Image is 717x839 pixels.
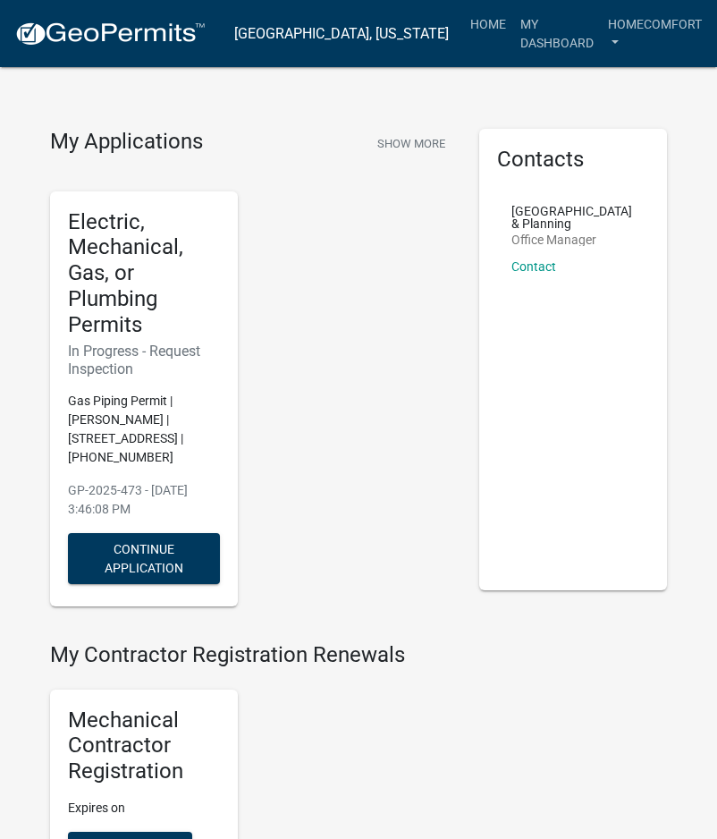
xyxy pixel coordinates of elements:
[68,799,220,818] p: Expires on
[511,233,635,246] p: Office Manager
[68,343,220,377] h6: In Progress - Request Inspection
[511,259,556,274] a: Contact
[68,533,220,584] button: Continue Application
[497,147,649,173] h5: Contacts
[370,129,452,158] button: Show More
[68,392,220,467] p: Gas Piping Permit | [PERSON_NAME] | [STREET_ADDRESS] | [PHONE_NUMBER]
[68,481,220,519] p: GP-2025-473 - [DATE] 3:46:08 PM
[511,205,635,230] p: [GEOGRAPHIC_DATA] & Planning
[50,642,452,668] h4: My Contractor Registration Renewals
[234,19,449,49] a: [GEOGRAPHIC_DATA], [US_STATE]
[68,209,220,338] h5: Electric, Mechanical, Gas, or Plumbing Permits
[601,7,709,60] a: homecomfort
[50,129,203,156] h4: My Applications
[463,7,513,41] a: Home
[513,7,601,60] a: My Dashboard
[68,708,220,784] h5: Mechanical Contractor Registration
